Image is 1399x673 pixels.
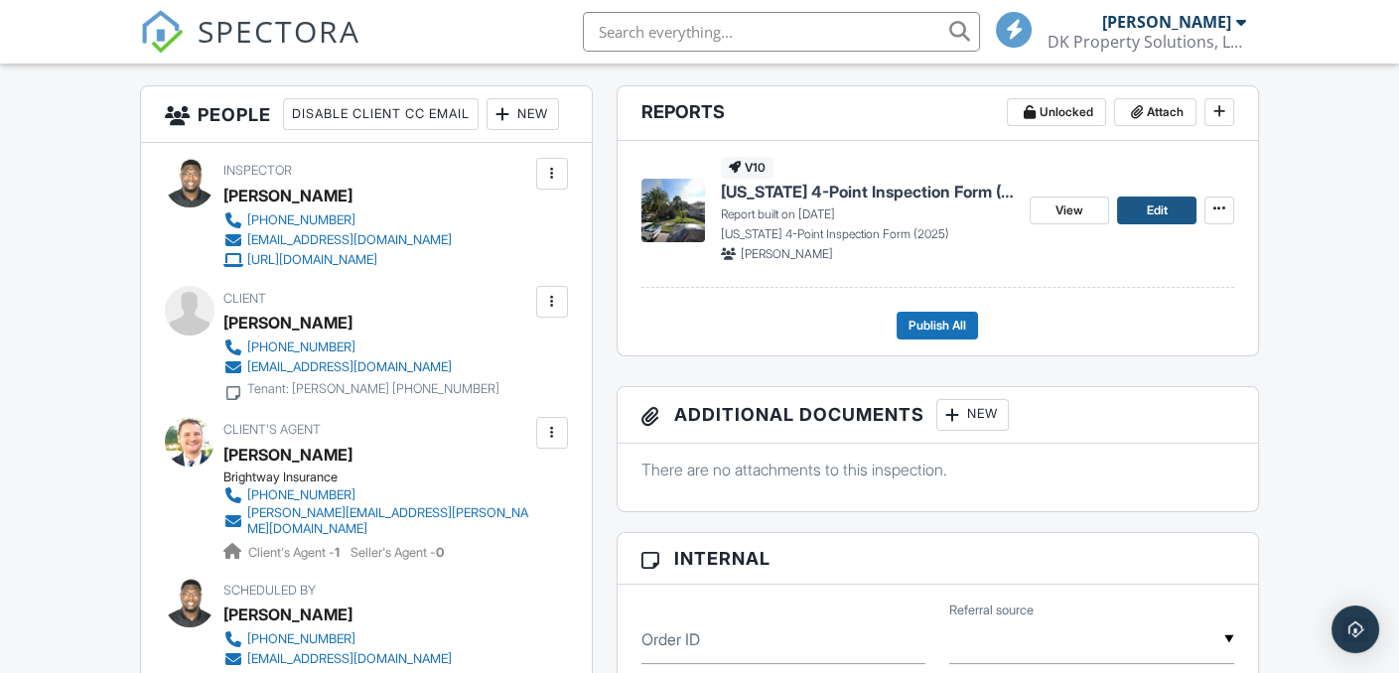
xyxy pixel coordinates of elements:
[247,252,377,268] div: [URL][DOMAIN_NAME]
[223,357,499,377] a: [EMAIL_ADDRESS][DOMAIN_NAME]
[487,98,559,130] div: New
[1331,606,1379,653] div: Open Intercom Messenger
[641,459,1235,480] p: There are no attachments to this inspection.
[1048,32,1246,52] div: DK Property Solutions, LLC
[247,631,355,647] div: [PHONE_NUMBER]
[140,27,360,68] a: SPECTORA
[223,337,499,357] a: [PHONE_NUMBER]
[936,399,1009,431] div: New
[223,629,452,649] a: [PHONE_NUMBER]
[247,339,355,355] div: [PHONE_NUMBER]
[641,628,700,650] label: Order ID
[223,485,531,505] a: [PHONE_NUMBER]
[223,440,352,470] a: [PERSON_NAME]
[223,649,452,669] a: [EMAIL_ADDRESS][DOMAIN_NAME]
[436,545,444,560] strong: 0
[223,163,292,178] span: Inspector
[223,470,547,485] div: Brightway Insurance
[223,422,321,437] span: Client's Agent
[1102,12,1231,32] div: [PERSON_NAME]
[335,545,340,560] strong: 1
[247,232,452,248] div: [EMAIL_ADDRESS][DOMAIN_NAME]
[618,387,1259,444] h3: Additional Documents
[618,533,1259,585] h3: Internal
[223,230,452,250] a: [EMAIL_ADDRESS][DOMAIN_NAME]
[223,600,352,629] div: [PERSON_NAME]
[223,583,316,598] span: Scheduled By
[223,291,266,306] span: Client
[247,381,499,397] div: Tenant: [PERSON_NAME] [PHONE_NUMBER]
[223,250,452,270] a: [URL][DOMAIN_NAME]
[247,505,531,537] div: [PERSON_NAME][EMAIL_ADDRESS][PERSON_NAME][DOMAIN_NAME]
[141,86,592,143] h3: People
[350,545,444,560] span: Seller's Agent -
[247,359,452,375] div: [EMAIL_ADDRESS][DOMAIN_NAME]
[223,210,452,230] a: [PHONE_NUMBER]
[140,10,184,54] img: The Best Home Inspection Software - Spectora
[247,212,355,228] div: [PHONE_NUMBER]
[247,487,355,503] div: [PHONE_NUMBER]
[583,12,980,52] input: Search everything...
[949,602,1034,619] label: Referral source
[223,308,352,337] div: [PERSON_NAME]
[223,505,531,537] a: [PERSON_NAME][EMAIL_ADDRESS][PERSON_NAME][DOMAIN_NAME]
[198,10,360,52] span: SPECTORA
[248,545,343,560] span: Client's Agent -
[247,651,452,667] div: [EMAIL_ADDRESS][DOMAIN_NAME]
[223,181,352,210] div: [PERSON_NAME]
[283,98,479,130] div: Disable Client CC Email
